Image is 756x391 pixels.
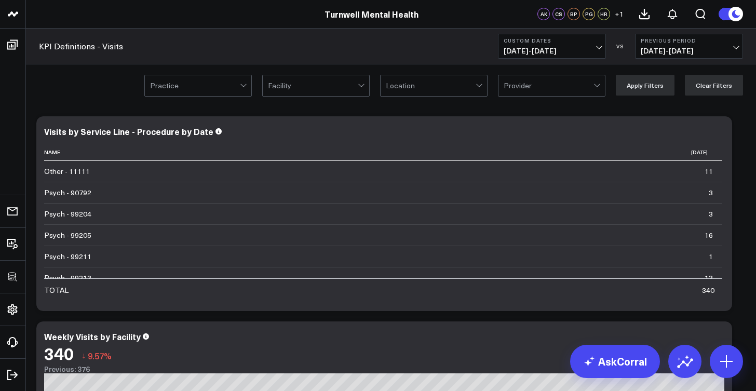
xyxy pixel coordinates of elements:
th: Name [44,144,148,161]
button: Apply Filters [616,75,674,96]
div: 1 [709,251,713,262]
div: TOTAL [44,285,69,295]
a: AskCorral [570,345,660,378]
span: ↓ [82,349,86,362]
div: CS [552,8,565,20]
button: Clear Filters [685,75,743,96]
a: KPI Definitions - Visits [39,41,123,52]
div: Weekly Visits by Facility [44,331,141,342]
button: +1 [613,8,625,20]
div: 340 [702,285,714,295]
td: Psych - 90792 [44,182,148,203]
b: Custom Dates [504,37,600,44]
td: Psych - 99205 [44,224,148,246]
td: Psych - 99211 [44,246,148,267]
div: PG [583,8,595,20]
button: Previous Period[DATE]-[DATE] [635,34,743,59]
div: Visits by Service Line - Procedure by Date [44,126,213,137]
button: Custom Dates[DATE]-[DATE] [498,34,606,59]
b: Previous Period [641,37,737,44]
span: + 1 [615,10,624,18]
div: 16 [705,230,713,240]
a: Turnwell Mental Health [325,8,419,20]
th: [DATE] [148,144,722,161]
div: 3 [709,187,713,198]
td: Psych - 99213 [44,267,148,288]
span: 9.57% [88,350,112,361]
div: 11 [705,166,713,177]
div: BP [568,8,580,20]
td: Psych - 99204 [44,203,148,224]
div: 13 [705,273,713,283]
div: 3 [709,209,713,219]
div: Previous: 376 [44,365,724,373]
div: AK [537,8,550,20]
div: 340 [44,344,74,362]
div: VS [611,43,630,49]
div: HR [598,8,610,20]
td: Other - 11111 [44,161,148,182]
span: [DATE] - [DATE] [641,47,737,55]
span: [DATE] - [DATE] [504,47,600,55]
